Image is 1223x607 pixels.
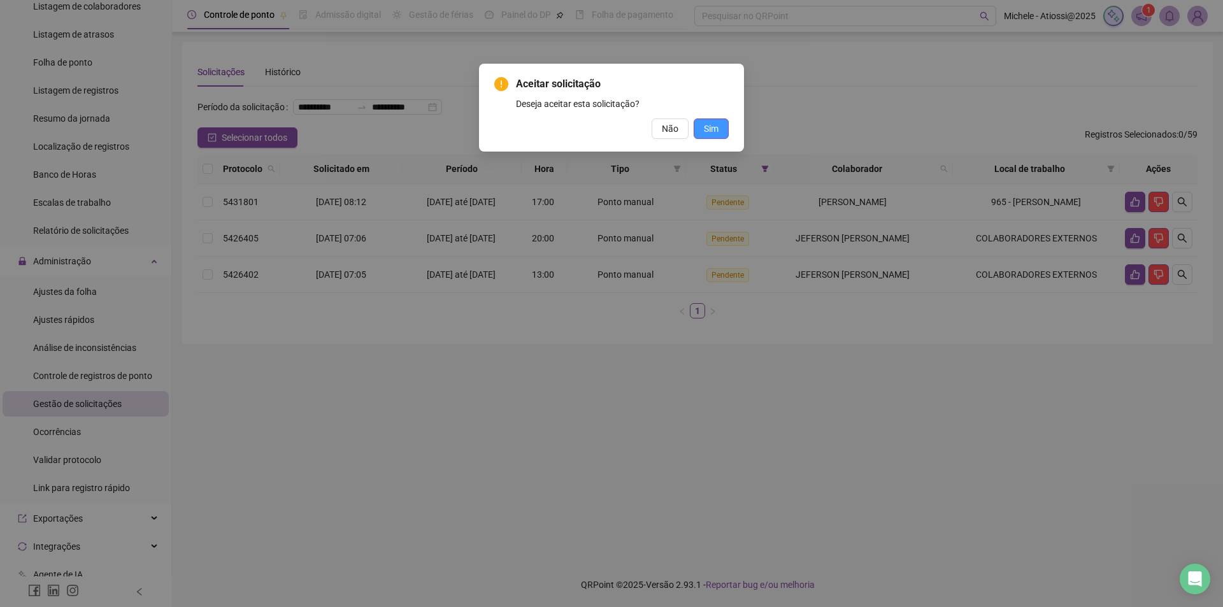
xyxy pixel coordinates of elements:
span: exclamation-circle [494,77,508,91]
div: Deseja aceitar esta solicitação? [516,97,729,111]
div: Open Intercom Messenger [1180,564,1210,594]
span: Não [662,122,678,136]
span: Sim [704,122,719,136]
button: Sim [694,118,729,139]
button: Não [652,118,689,139]
span: Aceitar solicitação [516,76,729,92]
